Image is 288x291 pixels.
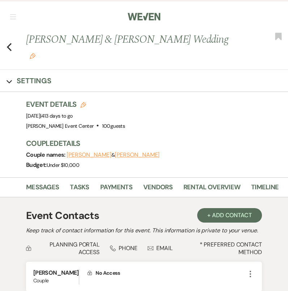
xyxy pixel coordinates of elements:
span: 413 days to go [41,113,73,119]
h3: Couple Details [26,138,281,148]
h2: Keep track of contact information for this event. This information is private to your venue. [26,226,262,235]
span: No Access [96,270,120,276]
a: Timeline [251,182,279,197]
span: Couple names: [26,151,67,159]
h1: Event Contacts [26,208,99,223]
span: Couple [33,277,79,284]
div: * Preferred Contact Method [26,241,262,256]
button: Settings [7,76,51,86]
span: | [40,113,72,119]
a: Rental Overview [183,182,240,197]
button: [PERSON_NAME] [115,152,160,158]
div: Phone [110,244,137,252]
img: Weven Logo [128,9,160,24]
span: Under $10,000 [47,162,80,168]
span: Budget: [26,161,47,169]
a: Payments [100,182,132,197]
h3: Event Details [26,99,125,109]
a: Tasks [70,182,89,197]
button: Edit [30,52,35,59]
span: 100 guests [102,123,125,129]
div: Planning Portal Access [26,241,99,256]
span: [DATE] [26,113,73,119]
a: Vendors [143,182,173,197]
button: [PERSON_NAME] [67,152,111,158]
span: & [67,152,160,158]
div: Email [148,244,173,252]
span: [PERSON_NAME] Event Center [26,123,93,129]
button: + Add Contact [197,208,262,223]
h3: Settings [17,76,51,86]
h6: [PERSON_NAME] [33,269,79,277]
h1: [PERSON_NAME] & [PERSON_NAME] Wedding [26,32,233,62]
a: Messages [26,182,59,197]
